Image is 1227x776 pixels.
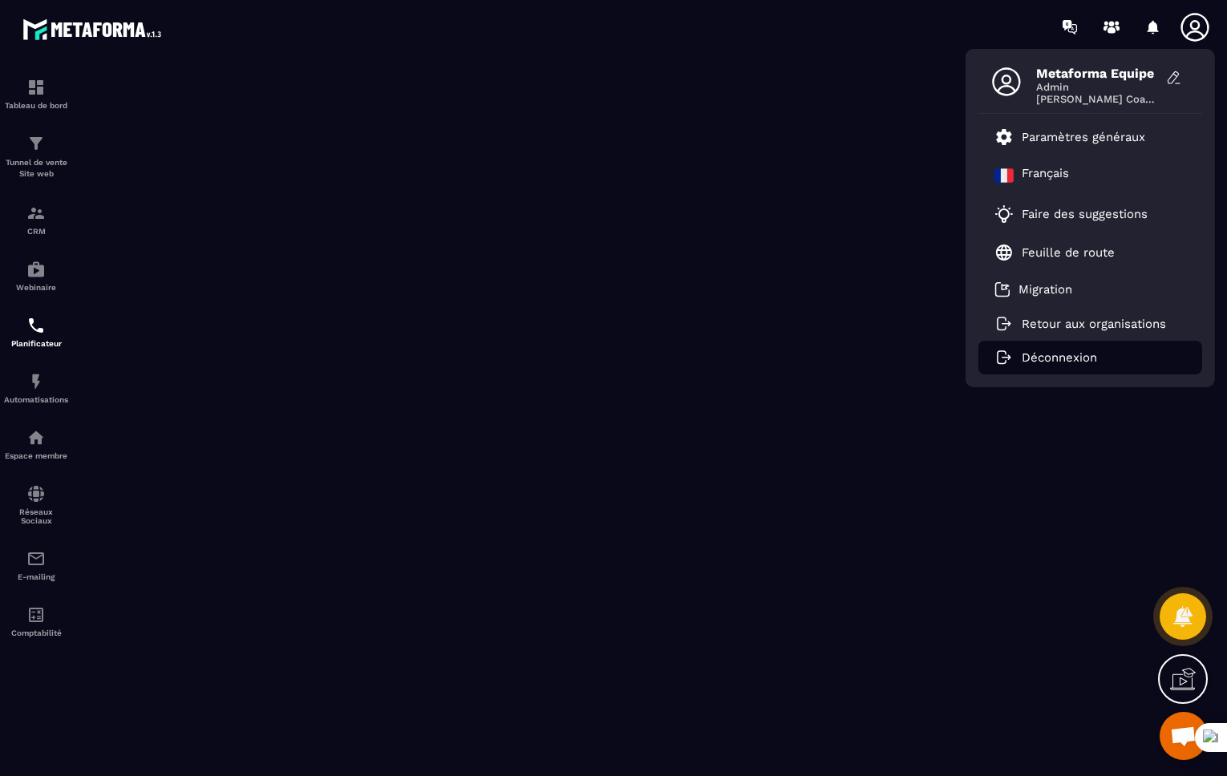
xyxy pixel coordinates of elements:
a: formationformationCRM [4,192,68,248]
p: Webinaire [4,283,68,292]
span: Admin [1036,81,1156,93]
img: automations [26,372,46,391]
p: Faire des suggestions [1022,207,1148,221]
span: [PERSON_NAME] Coaching & Development [1036,93,1156,105]
img: logo [22,14,167,44]
span: Metaforma Equipe [1036,66,1156,81]
p: Tableau de bord [4,101,68,110]
a: automationsautomationsEspace membre [4,416,68,472]
img: formation [26,78,46,97]
p: Automatisations [4,395,68,404]
img: email [26,549,46,568]
p: Comptabilité [4,628,68,637]
p: E-mailing [4,572,68,581]
a: Paramètres généraux [994,127,1145,147]
a: Feuille de route [994,243,1115,262]
img: social-network [26,484,46,503]
p: Retour aux organisations [1022,317,1166,331]
a: emailemailE-mailing [4,537,68,593]
div: Mở cuộc trò chuyện [1160,712,1208,760]
a: formationformationTunnel de vente Site web [4,122,68,192]
p: Paramètres généraux [1022,130,1145,144]
a: schedulerschedulerPlanificateur [4,304,68,360]
img: formation [26,204,46,223]
a: Migration [994,281,1072,297]
a: formationformationTableau de bord [4,66,68,122]
p: Planificateur [4,339,68,348]
img: accountant [26,605,46,624]
a: social-networksocial-networkRéseaux Sociaux [4,472,68,537]
img: automations [26,428,46,447]
p: Tunnel de vente Site web [4,157,68,180]
img: formation [26,134,46,153]
a: automationsautomationsWebinaire [4,248,68,304]
p: Français [1022,166,1069,185]
p: Déconnexion [1022,350,1097,365]
p: Espace membre [4,451,68,460]
p: CRM [4,227,68,236]
p: Migration [1018,282,1072,297]
a: automationsautomationsAutomatisations [4,360,68,416]
img: automations [26,260,46,279]
p: Réseaux Sociaux [4,507,68,525]
img: scheduler [26,316,46,335]
a: Retour aux organisations [994,317,1166,331]
a: accountantaccountantComptabilité [4,593,68,649]
p: Feuille de route [1022,245,1115,260]
a: Faire des suggestions [994,204,1166,224]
